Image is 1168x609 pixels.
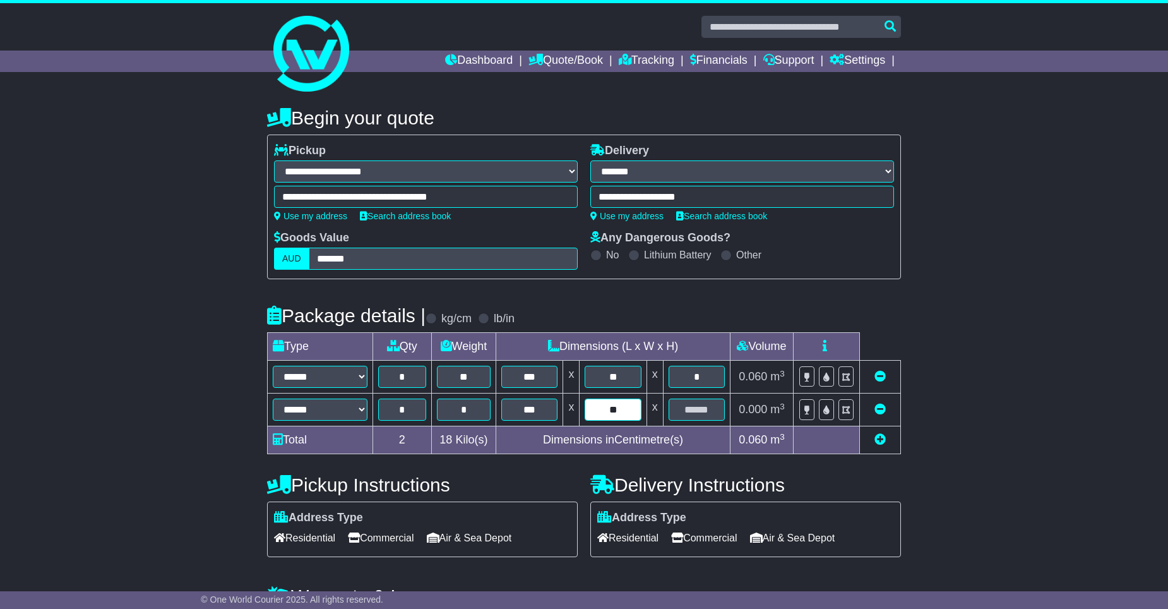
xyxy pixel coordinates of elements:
[606,249,619,261] label: No
[274,211,347,221] a: Use my address
[597,511,686,525] label: Address Type
[590,231,730,245] label: Any Dangerous Goods?
[770,370,785,383] span: m
[274,231,349,245] label: Goods Value
[563,394,580,426] td: x
[739,403,767,416] span: 0.000
[770,403,785,416] span: m
[268,426,373,454] td: Total
[496,426,730,454] td: Dimensions in Centimetre(s)
[373,333,432,361] td: Qty
[676,211,767,221] a: Search address book
[780,369,785,378] sup: 3
[563,361,580,394] td: x
[597,528,658,548] span: Residential
[201,594,383,605] span: © One World Courier 2025. All rights reserved.
[770,433,785,446] span: m
[439,433,452,446] span: 18
[874,433,886,446] a: Add new item
[730,333,793,361] td: Volume
[736,249,761,261] label: Other
[780,402,785,411] sup: 3
[274,248,309,270] label: AUD
[690,51,748,72] a: Financials
[441,312,472,326] label: kg/cm
[427,528,512,548] span: Air & Sea Depot
[739,433,767,446] span: 0.060
[274,528,335,548] span: Residential
[590,144,649,158] label: Delivery
[360,211,451,221] a: Search address book
[445,51,513,72] a: Dashboard
[590,211,664,221] a: Use my address
[373,426,432,454] td: 2
[267,586,901,606] h4: Warranty & Insurance
[619,51,674,72] a: Tracking
[874,370,886,383] a: Remove this item
[268,333,373,361] td: Type
[647,361,663,394] td: x
[780,432,785,442] sup: 3
[494,312,515,326] label: lb/in
[739,370,767,383] span: 0.060
[431,333,496,361] td: Weight
[267,474,578,495] h4: Pickup Instructions
[528,51,603,72] a: Quote/Book
[644,249,712,261] label: Lithium Battery
[763,51,814,72] a: Support
[671,528,737,548] span: Commercial
[348,528,414,548] span: Commercial
[496,333,730,361] td: Dimensions (L x W x H)
[267,107,901,128] h4: Begin your quote
[431,426,496,454] td: Kilo(s)
[874,403,886,416] a: Remove this item
[274,511,363,525] label: Address Type
[830,51,885,72] a: Settings
[267,305,426,326] h4: Package details |
[590,474,901,495] h4: Delivery Instructions
[750,528,835,548] span: Air & Sea Depot
[274,144,326,158] label: Pickup
[647,394,663,426] td: x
